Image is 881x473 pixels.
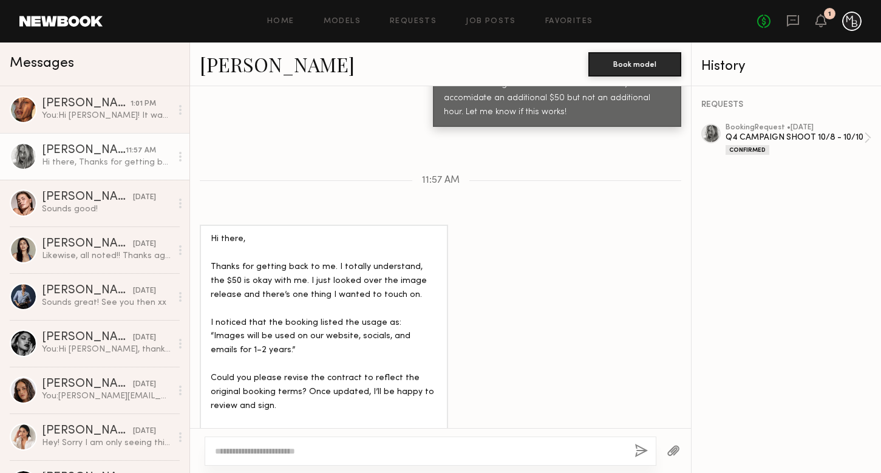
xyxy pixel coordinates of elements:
div: [PERSON_NAME] [42,145,126,157]
a: Job Posts [466,18,516,26]
a: Requests [390,18,437,26]
div: Sounds good! [42,203,171,215]
div: 11:57 AM [126,145,156,157]
div: [DATE] [133,332,156,344]
div: Likewise, all noted!! Thanks again for having me 🫶🏽 [42,250,171,262]
div: Sounds great! See you then xx [42,297,171,308]
div: [PERSON_NAME] [42,378,133,390]
a: Favorites [545,18,593,26]
div: 1:01 PM [131,98,156,110]
div: You: Hi [PERSON_NAME]! It was such a pleasure working with you! Thank you again for working with ... [42,110,171,121]
div: [PERSON_NAME] [42,191,133,203]
div: [PERSON_NAME] [42,425,133,437]
button: Book model [588,52,681,77]
div: You: [PERSON_NAME][EMAIL_ADDRESS][DOMAIN_NAME] is great [42,390,171,402]
div: [DATE] [133,285,156,297]
div: [DATE] [133,239,156,250]
div: [DATE] [133,426,156,437]
div: Hi there, Thanks for getting back to me. I totally understand, the $50 is okay with me. I just lo... [211,233,437,455]
div: [DATE] [133,379,156,390]
div: booking Request • [DATE] [726,124,864,132]
div: [DATE] [133,192,156,203]
div: 1 [828,11,831,18]
div: REQUESTS [701,101,871,109]
div: You: Hi [PERSON_NAME], thank you for informing us. Our casting closed for this [DATE]. But I am m... [42,344,171,355]
div: [PERSON_NAME] [42,285,133,297]
div: Hi there, Thanks for getting back to me. I totally understand, the $50 is okay with me. I just lo... [42,157,171,168]
a: Home [267,18,294,26]
a: Models [324,18,361,26]
span: 11:57 AM [422,175,460,186]
a: bookingRequest •[DATE]Q4 CAMPAIGN SHOOT 10/8 - 10/10Confirmed [726,124,871,155]
a: Book model [588,58,681,69]
span: Messages [10,56,74,70]
div: Confirmed [726,145,769,155]
div: Q4 CAMPAIGN SHOOT 10/8 - 10/10 [726,132,864,143]
div: [PERSON_NAME] [42,238,133,250]
div: [PERSON_NAME] [42,98,131,110]
a: [PERSON_NAME] [200,51,355,77]
div: [PERSON_NAME] [42,332,133,344]
div: Hey! Sorry I am only seeing this now. I am definitely interested. Is the shoot a few days? [42,437,171,449]
div: History [701,60,871,73]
